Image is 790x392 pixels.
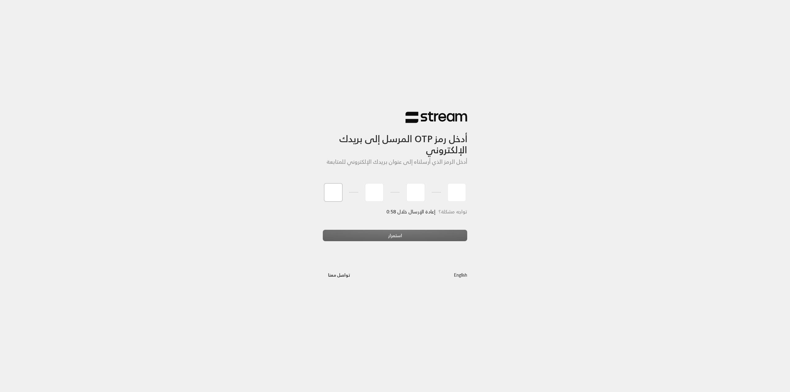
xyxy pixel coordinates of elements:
[323,271,355,279] a: تواصل معنا
[323,159,467,165] h5: أدخل الرمز الذي أرسلناه إلى عنوان بريدك الإلكتروني للمتابعة
[454,269,467,281] a: English
[387,207,435,216] span: إعادة الإرسال خلال 0:58
[405,111,467,123] img: Stream Logo
[439,207,467,216] span: تواجه مشكلة؟
[323,269,355,281] button: تواصل معنا
[323,123,467,156] h3: أدخل رمز OTP المرسل إلى بريدك الإلكتروني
